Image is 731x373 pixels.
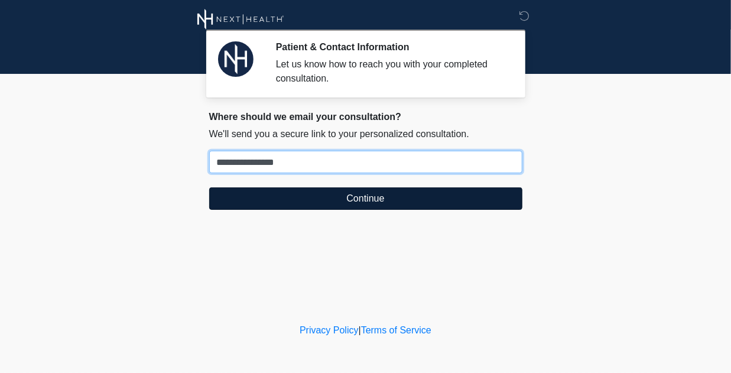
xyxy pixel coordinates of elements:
[361,325,431,335] a: Terms of Service
[209,187,522,210] button: Continue
[359,325,361,335] a: |
[209,127,522,141] p: We'll send you a secure link to your personalized consultation.
[276,57,505,86] div: Let us know how to reach you with your completed consultation.
[197,9,284,30] img: Next Health Wellness Logo
[209,111,522,122] h2: Where should we email your consultation?
[218,41,254,77] img: Agent Avatar
[300,325,359,335] a: Privacy Policy
[276,41,505,53] h2: Patient & Contact Information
